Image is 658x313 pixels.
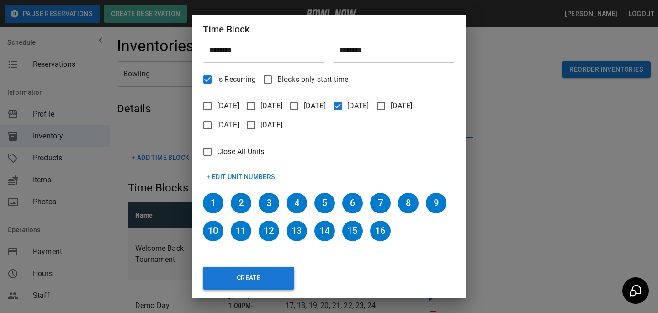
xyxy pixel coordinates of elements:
[203,193,223,213] h6: 1
[217,101,239,111] span: [DATE]
[314,193,335,213] h6: 5
[203,221,223,241] h6: 10
[347,101,369,111] span: [DATE]
[231,193,251,213] h6: 2
[391,101,413,111] span: [DATE]
[203,169,279,186] button: + Edit Unit Numbers
[260,101,282,111] span: [DATE]
[398,193,419,213] h6: 8
[203,37,319,63] input: Choose time, selected time is 9:00 PM
[314,221,335,241] h6: 14
[217,74,256,85] span: Is Recurring
[287,221,307,241] h6: 13
[192,15,466,44] h2: Time Block
[259,221,279,241] h6: 12
[259,193,279,213] h6: 3
[342,193,363,213] h6: 6
[203,267,294,290] button: Create
[287,193,307,213] h6: 4
[260,120,282,131] span: [DATE]
[370,221,391,241] h6: 16
[333,37,449,63] input: Choose time, selected time is 11:30 PM
[231,221,251,241] h6: 11
[342,221,363,241] h6: 15
[370,193,391,213] h6: 7
[217,146,264,157] span: Close All Units
[217,120,239,131] span: [DATE]
[426,193,446,213] h6: 9
[277,74,348,85] span: Blocks only start time
[304,101,326,111] span: [DATE]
